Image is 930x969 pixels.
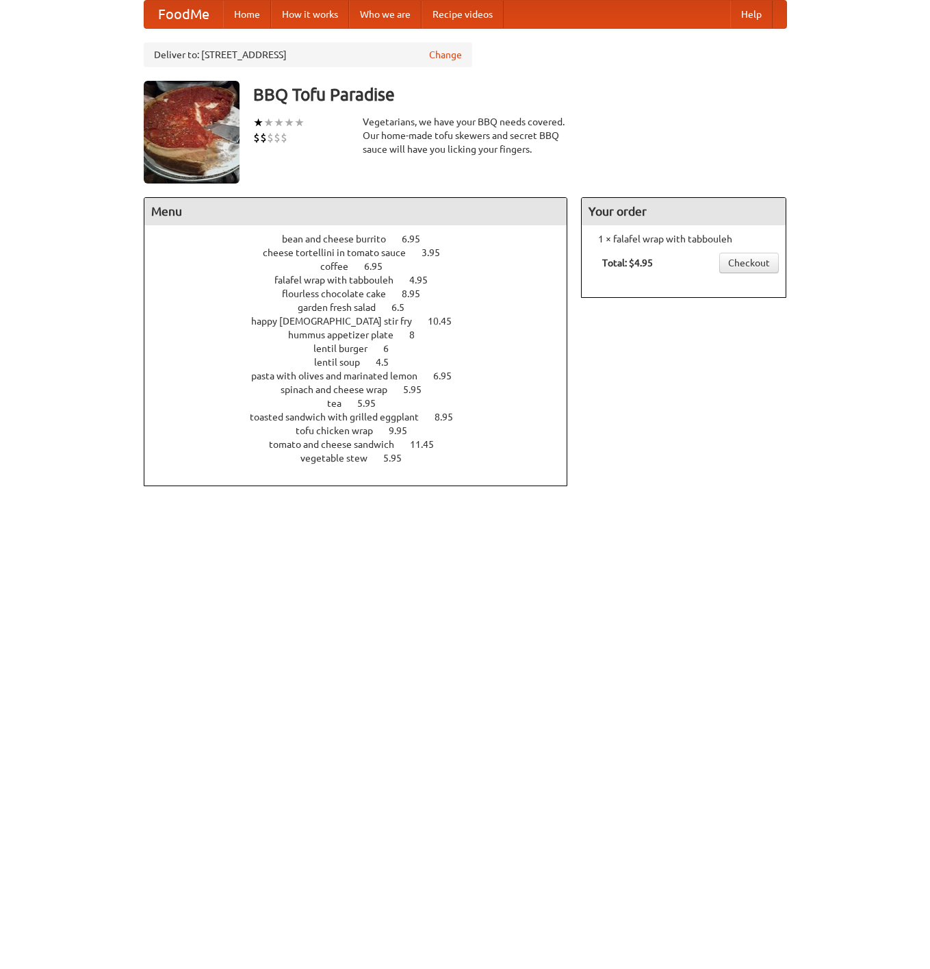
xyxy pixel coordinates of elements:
[251,370,431,381] span: pasta with olives and marinated lemon
[253,115,263,130] li: ★
[364,261,396,272] span: 6.95
[144,198,567,225] h4: Menu
[251,316,477,327] a: happy [DEMOGRAPHIC_DATA] stir fry 10.45
[391,302,418,313] span: 6.5
[271,1,349,28] a: How it works
[402,234,434,244] span: 6.95
[435,412,467,423] span: 8.95
[223,1,271,28] a: Home
[719,253,779,273] a: Checkout
[320,261,408,272] a: coffee 6.95
[284,115,294,130] li: ★
[288,329,440,340] a: hummus appetizer plate 8
[409,275,441,286] span: 4.95
[282,288,400,299] span: flourless chocolate cake
[296,425,432,436] a: tofu chicken wrap 9.95
[383,453,415,464] span: 5.95
[274,115,284,130] li: ★
[383,343,402,354] span: 6
[260,130,267,145] li: $
[282,288,445,299] a: flourless chocolate cake 8.95
[433,370,465,381] span: 6.95
[269,439,459,450] a: tomato and cheese sandwich 11.45
[144,42,472,67] div: Deliver to: [STREET_ADDRESS]
[349,1,422,28] a: Who we are
[730,1,773,28] a: Help
[263,115,274,130] li: ★
[376,357,402,368] span: 4.5
[251,370,477,381] a: pasta with olives and marinated lemon 6.95
[250,412,432,423] span: toasted sandwich with grilled eggplant
[274,130,281,145] li: $
[403,384,435,395] span: 5.95
[313,343,381,354] span: lentil burger
[144,81,240,184] img: angular.jpg
[314,357,374,368] span: lentil soup
[409,329,428,340] span: 8
[298,302,389,313] span: garden fresh salad
[429,48,462,62] a: Change
[274,275,453,286] a: falafel wrap with tabbouleh 4.95
[288,329,407,340] span: hummus appetizer plate
[582,198,786,225] h4: Your order
[300,453,427,464] a: vegetable stew 5.95
[389,425,421,436] span: 9.95
[281,384,447,395] a: spinach and cheese wrap 5.95
[327,398,401,409] a: tea 5.95
[298,302,430,313] a: garden fresh salad 6.5
[250,412,478,423] a: toasted sandwich with grilled eggplant 8.95
[281,384,401,395] span: spinach and cheese wrap
[294,115,305,130] li: ★
[320,261,362,272] span: coffee
[253,130,260,145] li: $
[281,130,287,145] li: $
[282,234,400,244] span: bean and cheese burrito
[410,439,448,450] span: 11.45
[428,316,465,327] span: 10.45
[589,232,779,246] li: 1 × falafel wrap with tabbouleh
[314,357,414,368] a: lentil soup 4.5
[357,398,389,409] span: 5.95
[282,234,445,244] a: bean and cheese burrito 6.95
[422,1,504,28] a: Recipe videos
[296,425,387,436] span: tofu chicken wrap
[402,288,434,299] span: 8.95
[363,115,568,156] div: Vegetarians, we have your BBQ needs covered. Our home-made tofu skewers and secret BBQ sauce will...
[274,275,407,286] span: falafel wrap with tabbouleh
[253,81,787,108] h3: BBQ Tofu Paradise
[263,247,465,258] a: cheese tortellini in tomato sauce 3.95
[267,130,274,145] li: $
[144,1,223,28] a: FoodMe
[263,247,419,258] span: cheese tortellini in tomato sauce
[327,398,355,409] span: tea
[422,247,454,258] span: 3.95
[313,343,414,354] a: lentil burger 6
[300,453,381,464] span: vegetable stew
[251,316,426,327] span: happy [DEMOGRAPHIC_DATA] stir fry
[269,439,408,450] span: tomato and cheese sandwich
[602,257,653,268] b: Total: $4.95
